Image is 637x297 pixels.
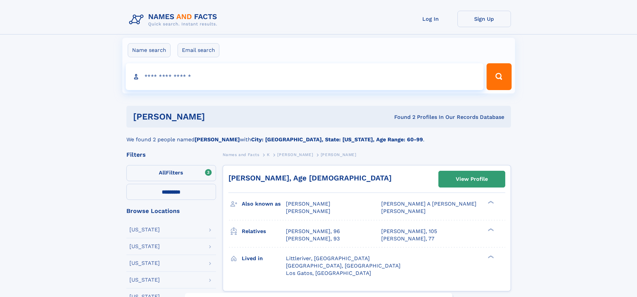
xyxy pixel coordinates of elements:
h1: [PERSON_NAME] [133,113,300,121]
div: [US_STATE] [129,277,160,283]
div: [US_STATE] [129,261,160,266]
span: Littleriver, [GEOGRAPHIC_DATA] [286,255,370,262]
a: [PERSON_NAME], 77 [381,235,434,242]
div: We found 2 people named with . [126,128,511,144]
div: View Profile [456,171,488,187]
h3: Relatives [242,226,286,237]
span: [PERSON_NAME] [321,152,356,157]
b: City: [GEOGRAPHIC_DATA], State: [US_STATE], Age Range: 60-99 [251,136,423,143]
a: Sign Up [457,11,511,27]
div: Filters [126,152,216,158]
label: Email search [178,43,219,57]
img: Logo Names and Facts [126,11,223,29]
span: Los Gatos, [GEOGRAPHIC_DATA] [286,270,371,276]
span: K [267,152,270,157]
a: [PERSON_NAME], 105 [381,228,437,235]
span: [PERSON_NAME] [286,208,330,214]
label: Name search [128,43,171,57]
span: All [159,169,166,176]
label: Filters [126,165,216,181]
div: ❯ [486,200,494,205]
div: Found 2 Profiles In Our Records Database [300,114,504,121]
a: [PERSON_NAME], Age [DEMOGRAPHIC_DATA] [228,174,392,182]
div: Browse Locations [126,208,216,214]
div: ❯ [486,227,494,232]
a: View Profile [439,171,505,187]
span: [PERSON_NAME] [381,208,426,214]
a: K [267,150,270,159]
span: [PERSON_NAME] [286,201,330,207]
a: Log In [404,11,457,27]
h3: Lived in [242,253,286,264]
input: search input [126,63,484,90]
span: [GEOGRAPHIC_DATA], [GEOGRAPHIC_DATA] [286,263,401,269]
h3: Also known as [242,198,286,210]
a: [PERSON_NAME], 96 [286,228,340,235]
span: [PERSON_NAME] [277,152,313,157]
span: [PERSON_NAME] A [PERSON_NAME] [381,201,476,207]
div: [US_STATE] [129,227,160,232]
div: ❯ [486,254,494,259]
a: Names and Facts [223,150,259,159]
a: [PERSON_NAME], 93 [286,235,340,242]
button: Search Button [487,63,511,90]
div: [US_STATE] [129,244,160,249]
b: [PERSON_NAME] [195,136,240,143]
a: [PERSON_NAME] [277,150,313,159]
